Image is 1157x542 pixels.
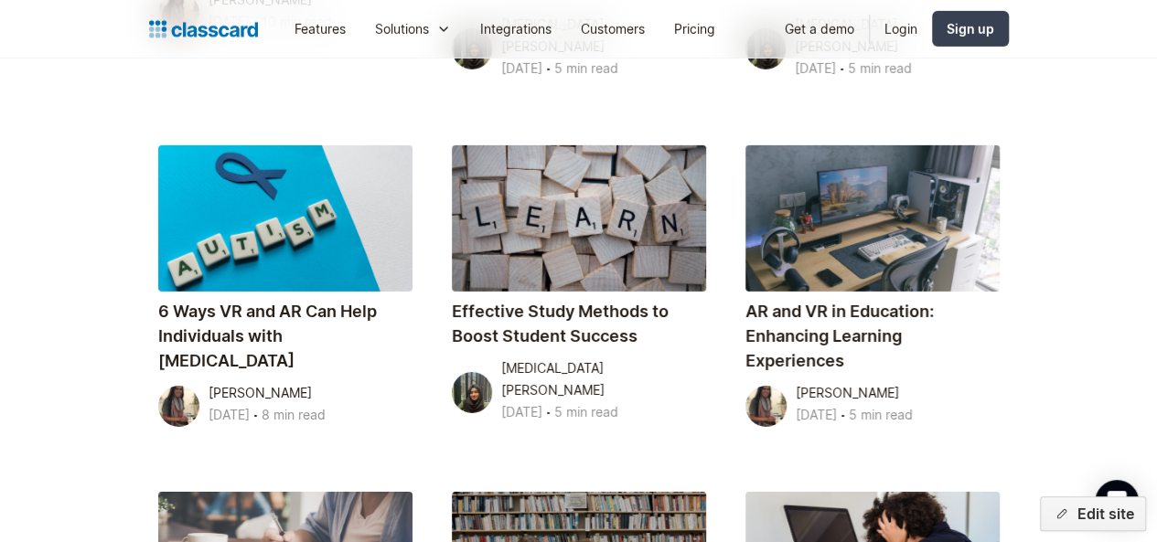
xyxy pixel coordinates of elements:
[149,136,422,439] a: 6 Ways VR and AR Can Help Individuals with [MEDICAL_DATA][PERSON_NAME][DATE]‧8 min read
[501,401,542,423] div: [DATE]
[209,404,250,426] div: [DATE]
[837,404,849,430] div: ‧
[360,8,466,49] div: Solutions
[501,357,705,401] div: [MEDICAL_DATA][PERSON_NAME]
[848,58,912,80] div: 5 min read
[566,8,659,49] a: Customers
[280,8,360,49] a: Features
[209,382,312,404] div: [PERSON_NAME]
[932,11,1009,47] a: Sign up
[796,382,899,404] div: [PERSON_NAME]
[659,8,730,49] a: Pricing
[250,404,262,430] div: ‧
[466,8,566,49] a: Integrations
[947,19,994,38] div: Sign up
[542,401,554,427] div: ‧
[836,58,848,83] div: ‧
[795,58,836,80] div: [DATE]
[849,404,913,426] div: 5 min read
[1095,480,1139,524] div: Open Intercom Messenger
[149,16,258,42] a: home
[542,58,554,83] div: ‧
[745,299,1000,373] h4: AR and VR in Education: Enhancing Learning Experiences
[452,299,706,348] h4: Effective Study Methods to Boost Student Success
[158,299,412,373] h4: 6 Ways VR and AR Can Help Individuals with [MEDICAL_DATA]
[375,19,429,38] div: Solutions
[554,401,618,423] div: 5 min read
[736,136,1009,439] a: AR and VR in Education: Enhancing Learning Experiences[PERSON_NAME][DATE]‧5 min read
[262,404,326,426] div: 8 min read
[501,58,542,80] div: [DATE]
[1040,496,1146,531] button: Edit site
[770,8,869,49] a: Get a demo
[443,136,715,439] a: Effective Study Methods to Boost Student Success[MEDICAL_DATA][PERSON_NAME][DATE]‧5 min read
[870,8,932,49] a: Login
[554,58,618,80] div: 5 min read
[796,404,837,426] div: [DATE]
